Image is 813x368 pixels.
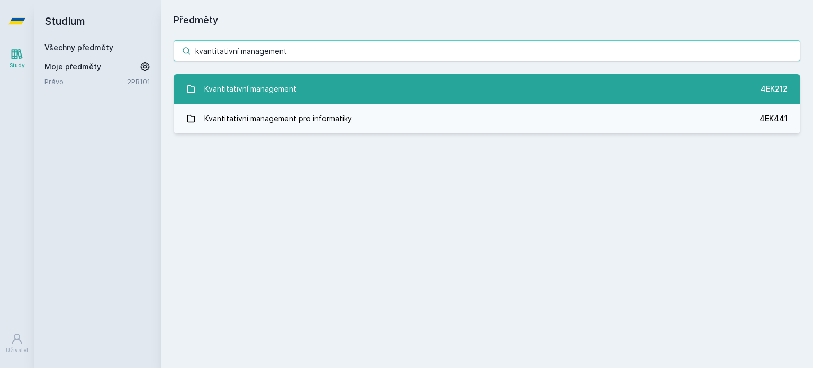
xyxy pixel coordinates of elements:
a: Kvantitativní management 4EK212 [174,74,800,104]
div: 4EK441 [760,113,788,124]
a: Kvantitativní management pro informatiky 4EK441 [174,104,800,133]
div: Kvantitativní management [204,78,296,100]
span: Moje předměty [44,61,101,72]
a: Všechny předměty [44,43,113,52]
div: Study [10,61,25,69]
h1: Předměty [174,13,800,28]
a: 2PR101 [127,77,150,86]
div: Kvantitativní management pro informatiky [204,108,352,129]
a: Právo [44,76,127,87]
a: Study [2,42,32,75]
div: 4EK212 [761,84,788,94]
input: Název nebo ident předmětu… [174,40,800,61]
a: Uživatel [2,327,32,360]
div: Uživatel [6,346,28,354]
